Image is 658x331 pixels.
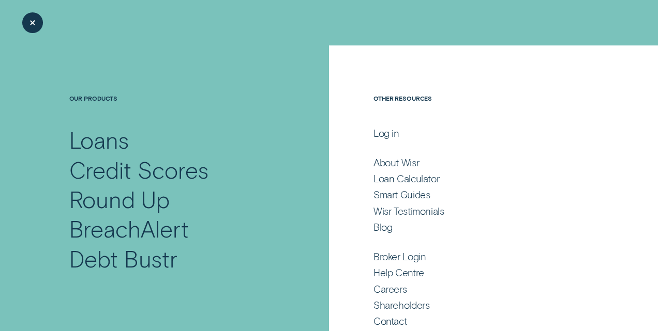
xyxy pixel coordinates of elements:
[373,315,588,327] a: Contact
[69,214,189,243] div: BreachAlert
[373,250,426,263] div: Broker Login
[373,94,588,125] h4: Other Resources
[373,188,588,201] a: Smart Guides
[373,250,588,263] a: Broker Login
[69,184,281,214] a: Round Up
[373,299,588,311] a: Shareholders
[373,221,588,233] a: Blog
[373,266,588,279] a: Help Centre
[373,127,588,139] a: Log in
[373,299,429,311] div: Shareholders
[69,244,177,273] div: Debt Bustr
[69,184,170,214] div: Round Up
[373,283,588,295] a: Careers
[373,315,407,327] div: Contact
[69,155,208,184] div: Credit Scores
[69,155,281,184] a: Credit Scores
[373,266,424,279] div: Help Centre
[22,12,43,33] button: Close Menu
[373,156,588,169] a: About Wisr
[69,125,129,154] div: Loans
[373,156,419,169] div: About Wisr
[373,205,588,217] a: Wisr Testimonials
[373,172,439,185] div: Loan Calculator
[373,283,407,295] div: Careers
[69,94,281,125] h4: Our Products
[373,172,588,185] a: Loan Calculator
[69,214,281,243] a: BreachAlert
[69,244,281,273] a: Debt Bustr
[69,125,281,154] a: Loans
[373,127,399,139] div: Log in
[373,205,444,217] div: Wisr Testimonials
[373,221,392,233] div: Blog
[373,188,430,201] div: Smart Guides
